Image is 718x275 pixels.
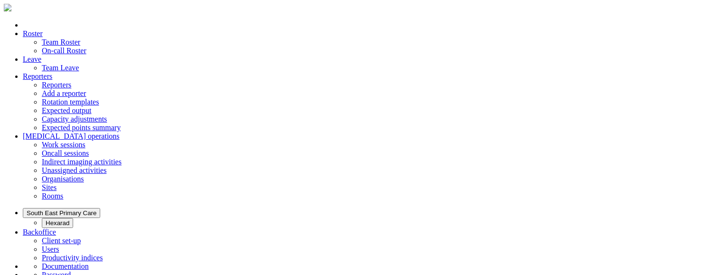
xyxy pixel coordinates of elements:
[42,254,103,262] a: Productivity indices
[23,55,41,63] a: Leave
[23,132,120,140] a: [MEDICAL_DATA] operations
[23,29,43,38] a: Roster
[42,81,71,89] a: Reporters
[23,218,707,228] ul: South East Primary Care
[42,106,91,114] a: Expected output
[42,237,81,245] a: Client set-up
[42,47,86,55] a: On-call Roster
[23,72,52,80] a: Reporters
[42,141,85,149] a: Work sessions
[42,149,89,157] a: Oncall sessions
[42,245,59,253] a: Users
[23,228,56,236] a: Backoffice
[42,115,107,123] a: Capacity adjustments
[42,192,63,200] a: Rooms
[42,183,57,191] a: Sites
[42,123,121,132] a: Expected points summary
[42,262,89,270] a: Documentation
[23,208,100,218] button: South East Primary Care
[42,158,122,166] a: Indirect imaging activities
[42,89,86,97] a: Add a reporter
[42,98,99,106] a: Rotation templates
[42,218,73,228] button: Hexarad
[42,64,79,72] a: Team Leave
[42,166,106,174] a: Unassigned activities
[42,38,80,46] a: Team Roster
[4,4,11,11] img: brand-opti-rad-logos-blue-and-white-d2f68631ba2948856bd03f2d395fb146ddc8fb01b4b6e9315ea85fa773367...
[42,175,84,183] a: Organisations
